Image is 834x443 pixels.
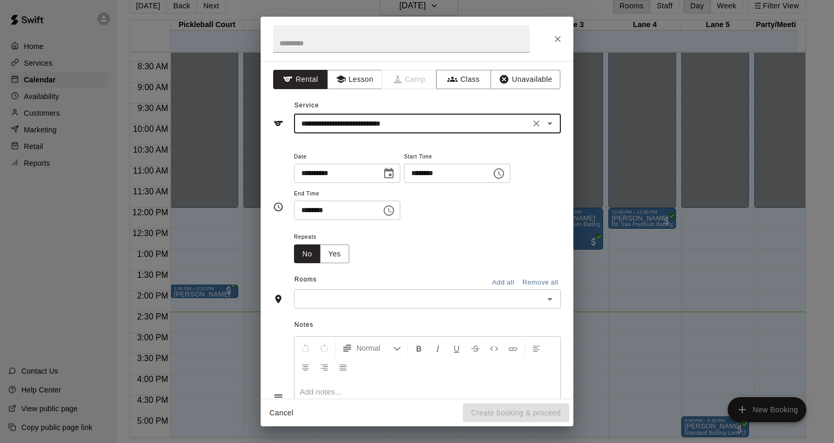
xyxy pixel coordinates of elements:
button: Open [543,292,557,306]
button: Open [543,116,557,131]
button: Format Underline [448,339,465,358]
button: Left Align [528,339,545,358]
span: Rooms [295,276,317,283]
button: Rental [273,70,328,89]
button: Cancel [265,403,298,423]
span: End Time [294,187,400,201]
button: Format Italics [429,339,447,358]
span: Service [295,102,319,109]
button: Insert Code [485,339,503,358]
button: Format Bold [410,339,428,358]
button: No [294,244,321,264]
span: Repeats [294,230,358,244]
button: Choose time, selected time is 1:00 PM [488,163,509,184]
span: Camps can only be created in the Services page [382,70,437,89]
svg: Notes [273,392,284,402]
button: Insert Link [504,339,522,358]
button: Close [548,30,567,48]
button: Undo [297,339,314,358]
button: Right Align [315,358,333,376]
button: Choose date, selected date is Aug 17, 2025 [378,163,399,184]
svg: Rooms [273,294,284,304]
button: Choose time, selected time is 1:30 PM [378,200,399,221]
button: Format Strikethrough [467,339,484,358]
button: Justify Align [334,358,352,376]
button: Unavailable [490,70,560,89]
button: Redo [315,339,333,358]
span: Normal [357,343,393,353]
svg: Service [273,118,284,129]
button: Lesson [327,70,382,89]
svg: Timing [273,202,284,212]
span: Start Time [404,150,510,164]
button: Class [436,70,491,89]
button: Clear [529,116,544,131]
span: Notes [295,317,561,334]
button: Remove all [520,275,561,291]
span: Date [294,150,400,164]
button: Center Align [297,358,314,376]
div: outlined button group [294,244,349,264]
button: Formatting Options [338,339,406,358]
button: Yes [320,244,349,264]
button: Add all [486,275,520,291]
